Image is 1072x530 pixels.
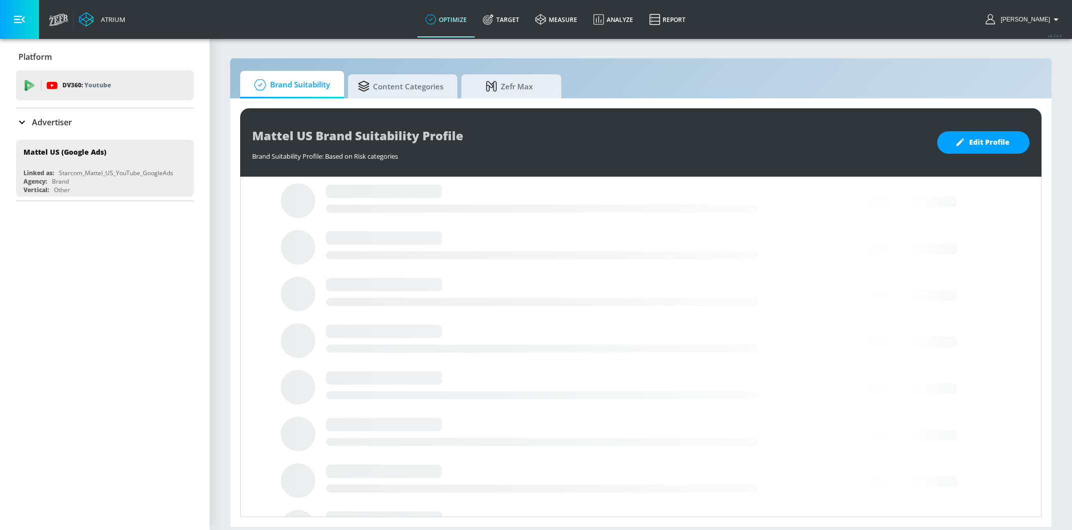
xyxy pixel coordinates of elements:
[986,13,1062,25] button: [PERSON_NAME]
[471,74,547,98] span: Zefr Max
[250,73,330,97] span: Brand Suitability
[16,70,194,100] div: DV360: Youtube
[16,108,194,136] div: Advertiser
[23,147,106,157] div: Mattel US (Google Ads)
[52,177,69,186] div: Brand
[417,1,475,37] a: optimize
[358,74,443,98] span: Content Categories
[84,80,111,90] p: Youtube
[527,1,585,37] a: measure
[997,16,1050,23] span: login as: veronica.hernandez@zefr.com
[585,1,641,37] a: Analyze
[54,186,70,194] div: Other
[32,117,72,128] p: Advertiser
[641,1,694,37] a: Report
[18,51,52,62] p: Platform
[97,15,125,24] div: Atrium
[16,43,194,71] div: Platform
[957,136,1010,149] span: Edit Profile
[59,169,173,177] div: Starcom_Mattel_US_YouTube_GoogleAds
[16,140,194,197] div: Mattel US (Google Ads)Linked as:Starcom_Mattel_US_YouTube_GoogleAdsAgency:BrandVertical:Other
[252,147,927,161] div: Brand Suitability Profile: Based on Risk categories
[62,80,111,91] p: DV360:
[23,169,54,177] div: Linked as:
[23,177,47,186] div: Agency:
[475,1,527,37] a: Target
[937,131,1030,154] button: Edit Profile
[23,186,49,194] div: Vertical:
[1048,33,1062,38] span: v 4.24.0
[79,12,125,27] a: Atrium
